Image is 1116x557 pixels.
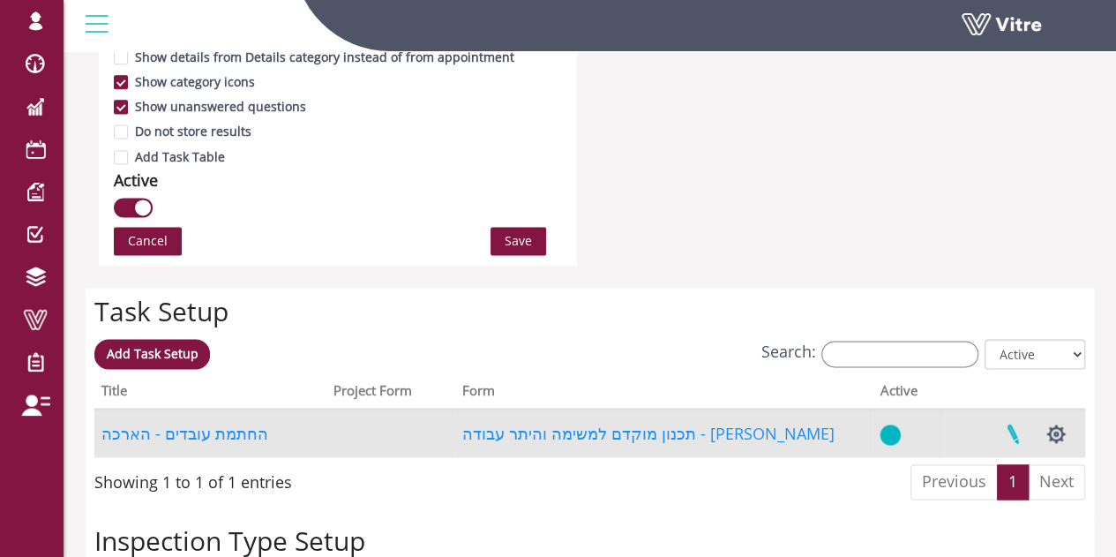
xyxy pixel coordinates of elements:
[94,339,210,369] a: Add Task Setup
[107,345,198,362] span: Add Task Setup
[761,339,978,366] label: Search:
[128,98,313,115] span: Show unanswered questions
[128,123,258,139] span: Do not store results
[873,377,944,410] th: Active
[491,227,546,255] button: Save
[821,341,978,367] input: Search:
[101,423,268,444] a: החתמת עובדים - הארכה
[128,231,168,251] span: Cancel
[114,168,158,192] div: Active
[128,49,521,65] span: Show details from Details category instead of from appointment
[128,73,262,90] span: Show category icons
[94,297,1085,326] h2: Task Setup
[997,464,1029,500] a: 1
[326,377,455,410] th: Project Form
[455,377,873,410] th: Form
[94,525,1085,554] h2: Inspection Type Setup
[128,148,232,165] span: Add Task Table
[462,423,835,444] a: תכנון מוקדם למשימה והיתר עבודה - [PERSON_NAME]
[505,231,532,251] span: Save
[94,463,292,494] div: Showing 1 to 1 of 1 entries
[94,377,326,410] th: Title
[114,227,182,255] button: Cancel
[880,424,901,446] img: yes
